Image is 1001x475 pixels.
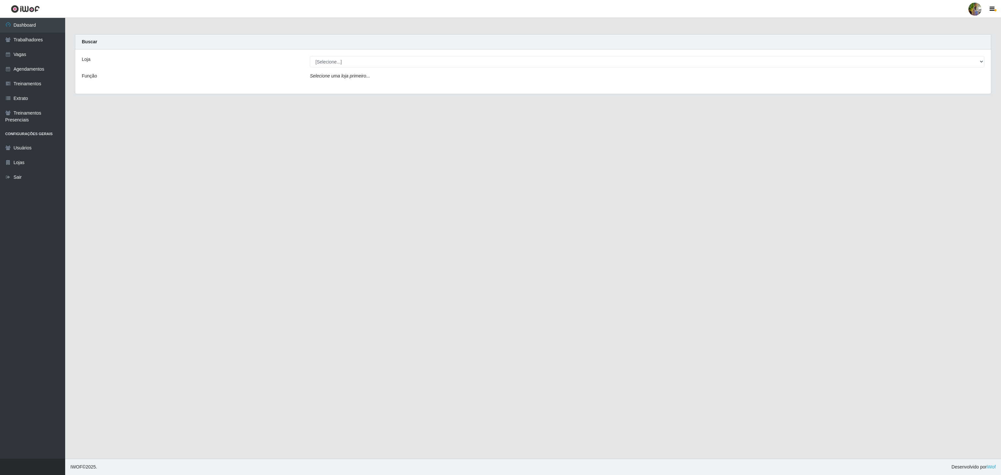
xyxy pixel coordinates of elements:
span: Desenvolvido por [951,464,996,470]
a: iWof [987,464,996,469]
img: CoreUI Logo [11,5,40,13]
strong: Buscar [82,39,97,44]
label: Função [82,73,97,79]
span: IWOF [70,464,82,469]
span: © 2025 . [70,464,97,470]
label: Loja [82,56,90,63]
i: Selecione uma loja primeiro... [310,73,370,78]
